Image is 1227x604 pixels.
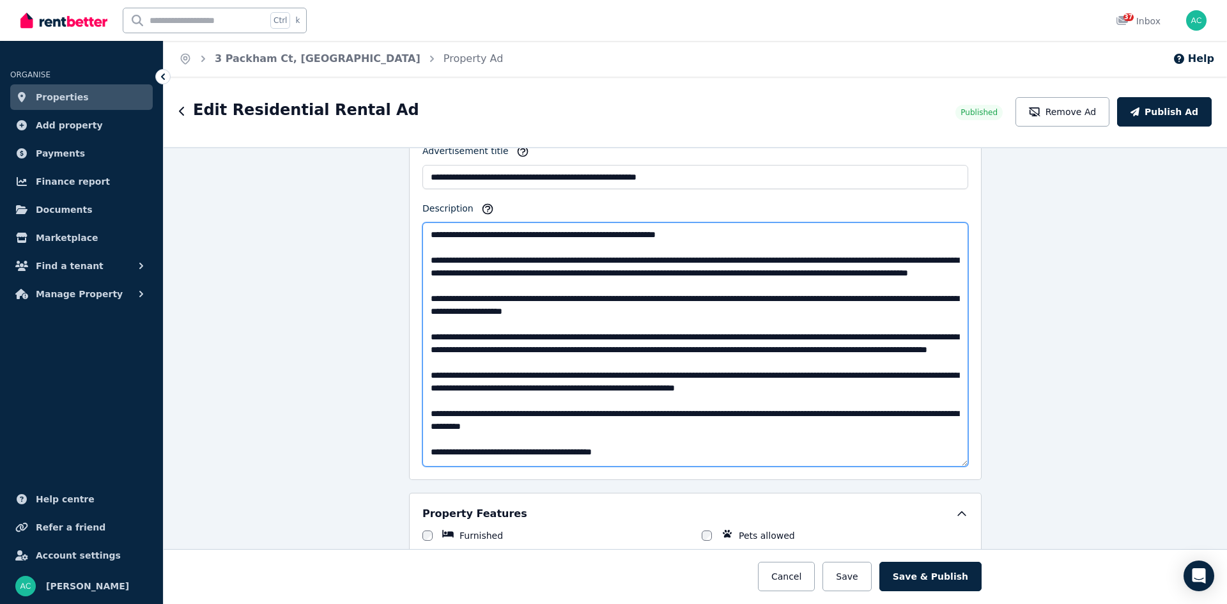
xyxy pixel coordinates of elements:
img: Anish Cherian [1186,10,1207,31]
span: Finance report [36,174,110,189]
a: Account settings [10,543,153,568]
span: Help centre [36,492,95,507]
span: Documents [36,202,93,217]
button: Find a tenant [10,253,153,279]
span: Add property [36,118,103,133]
label: Advertisement title [422,144,509,162]
span: Manage Property [36,286,123,302]
a: Properties [10,84,153,110]
span: Marketplace [36,230,98,245]
span: ORGANISE [10,70,50,79]
span: Find a tenant [36,258,104,274]
a: Help centre [10,486,153,512]
button: Publish Ad [1117,97,1212,127]
button: Cancel [758,562,815,591]
label: Pets allowed [739,529,795,542]
span: [PERSON_NAME] [46,578,129,594]
a: Add property [10,112,153,138]
a: Marketplace [10,225,153,251]
span: 37 [1123,13,1134,21]
span: Properties [36,89,89,105]
button: Help [1173,51,1214,66]
span: Account settings [36,548,121,563]
span: Ctrl [270,12,290,29]
img: RentBetter [20,11,107,30]
div: Open Intercom Messenger [1184,561,1214,591]
a: Payments [10,141,153,166]
span: k [295,15,300,26]
a: Finance report [10,169,153,194]
img: Anish Cherian [15,576,36,596]
a: Refer a friend [10,515,153,540]
h5: Property Features [422,506,527,522]
button: Save & Publish [879,562,982,591]
a: Property Ad [444,52,504,65]
div: Inbox [1116,15,1161,27]
nav: Breadcrumb [164,41,518,77]
span: Payments [36,146,85,161]
label: Furnished [459,529,503,542]
span: Published [961,107,998,118]
button: Save [822,562,871,591]
span: Refer a friend [36,520,105,535]
label: Description [422,202,474,220]
button: Manage Property [10,281,153,307]
a: Documents [10,197,153,222]
button: Remove Ad [1015,97,1109,127]
h1: Edit Residential Rental Ad [193,100,419,120]
a: 3 Packham Ct, [GEOGRAPHIC_DATA] [215,52,421,65]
